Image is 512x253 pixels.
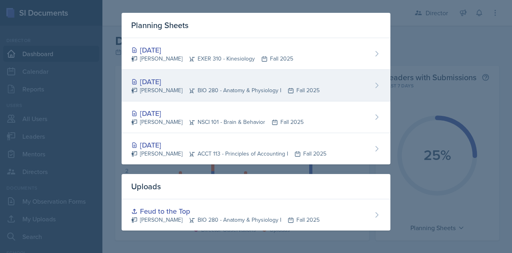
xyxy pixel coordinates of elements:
a: [DATE] [PERSON_NAME]ACCT 113 - Principles of Accounting IFall 2025 [122,133,390,164]
div: Uploads [122,174,390,199]
a: [DATE] [PERSON_NAME]EXER 310 - KinesiologyFall 2025 [122,38,390,70]
a: Feud to the Top [PERSON_NAME]BIO 280 - Anatomy & Physiology IFall 2025 [122,199,390,231]
div: [DATE] [131,140,326,150]
a: [DATE] [PERSON_NAME]BIO 280 - Anatomy & Physiology IFall 2025 [122,70,390,101]
div: [PERSON_NAME] NSCI 101 - Brain & Behavior Fall 2025 [131,118,304,126]
div: [DATE] [131,108,304,119]
div: [DATE] [131,76,320,87]
div: [PERSON_NAME] EXER 310 - Kinesiology Fall 2025 [131,55,293,63]
div: [PERSON_NAME] BIO 280 - Anatomy & Physiology I Fall 2025 [131,216,320,224]
div: [DATE] [131,45,293,55]
a: [DATE] [PERSON_NAME]NSCI 101 - Brain & BehaviorFall 2025 [122,101,390,133]
div: Feud to the Top [131,206,320,217]
div: [PERSON_NAME] ACCT 113 - Principles of Accounting I Fall 2025 [131,150,326,158]
div: [PERSON_NAME] BIO 280 - Anatomy & Physiology I Fall 2025 [131,86,320,95]
div: Planning Sheets [122,13,390,38]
